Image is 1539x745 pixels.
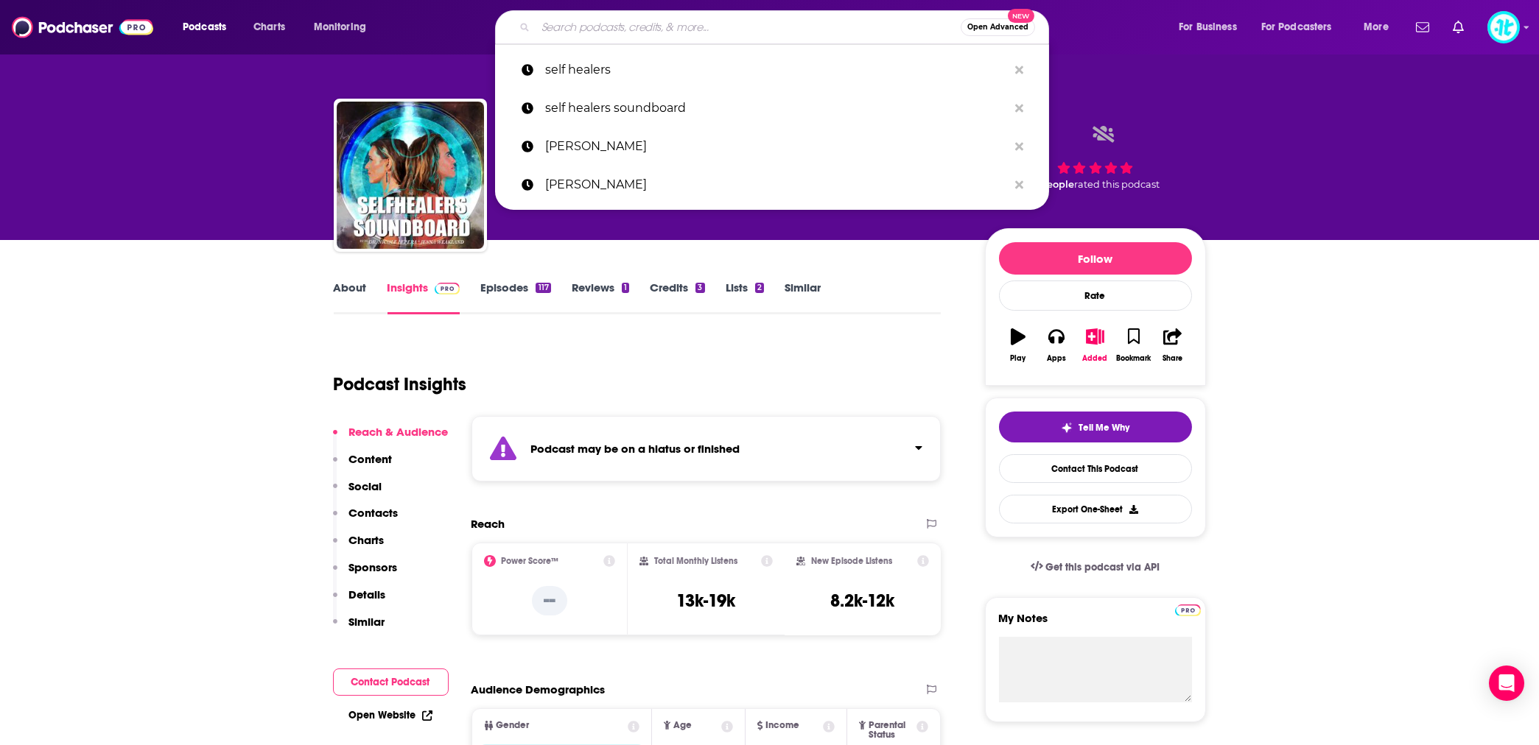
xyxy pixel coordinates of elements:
[333,533,385,560] button: Charts
[337,102,484,249] img: SelfHealers Soundboard
[1008,9,1034,23] span: New
[531,442,740,456] strong: Podcast may be on a hiatus or finished
[172,15,245,39] button: open menu
[333,668,449,696] button: Contact Podcast
[1075,179,1160,190] span: rated this podcast
[999,454,1192,483] a: Contact This Podcast
[471,416,942,481] section: Click to expand status details
[1447,15,1470,40] a: Show notifications dropdown
[811,556,892,566] h2: New Episode Listens
[1179,17,1237,38] span: For Business
[1261,17,1332,38] span: For Podcasters
[545,89,1008,127] p: self healers soundboard
[1153,319,1191,372] button: Share
[755,283,764,293] div: 2
[495,51,1049,89] a: self healers
[1076,319,1114,372] button: Added
[869,721,914,740] span: Parental Status
[509,10,1063,44] div: Search podcasts, credits, & more...
[1083,354,1108,363] div: Added
[536,283,550,293] div: 117
[1353,15,1407,39] button: open menu
[497,721,530,730] span: Gender
[1487,11,1520,43] img: User Profile
[388,280,460,314] a: InsightsPodchaser Pro
[349,709,432,721] a: Open Website
[304,15,385,39] button: open menu
[1487,11,1520,43] span: Logged in as ImpactTheory
[1047,354,1066,363] div: Apps
[349,615,385,629] p: Similar
[495,166,1049,204] a: [PERSON_NAME]
[12,13,153,41] img: Podchaser - Follow, Share and Rate Podcasts
[999,319,1037,372] button: Play
[495,89,1049,127] a: self healers soundboard
[480,280,550,314] a: Episodes117
[333,425,449,452] button: Reach & Audience
[1116,354,1151,363] div: Bookmark
[183,17,226,38] span: Podcasts
[333,479,382,506] button: Social
[999,280,1192,311] div: Rate
[961,18,1035,36] button: Open AdvancedNew
[1115,319,1153,372] button: Bookmark
[1037,319,1076,372] button: Apps
[1489,665,1524,701] div: Open Intercom Messenger
[999,611,1192,637] label: My Notes
[572,280,629,314] a: Reviews1
[766,721,800,730] span: Income
[999,412,1192,442] button: tell me why sparkleTell Me Why
[471,517,505,531] h2: Reach
[334,280,367,314] a: About
[1487,11,1520,43] button: Show profile menu
[1045,561,1160,573] span: Get this podcast via API
[435,283,460,294] img: Podchaser Pro
[349,533,385,547] p: Charts
[545,166,1008,204] p: nicole le pera
[1252,15,1353,39] button: open menu
[532,586,567,615] p: --
[999,495,1192,523] button: Export One-Sheet
[349,506,399,520] p: Contacts
[495,127,1049,166] a: [PERSON_NAME]
[1163,354,1182,363] div: Share
[654,556,737,566] h2: Total Monthly Listens
[333,615,385,642] button: Similar
[1010,354,1026,363] div: Play
[1019,549,1172,585] a: Get this podcast via API
[334,373,467,395] h1: Podcast Insights
[999,242,1192,275] button: Follow
[349,425,449,439] p: Reach & Audience
[650,280,704,314] a: Credits3
[831,590,895,612] h3: 8.2k-12k
[333,452,393,479] button: Content
[349,587,386,601] p: Details
[695,283,704,293] div: 3
[1168,15,1255,39] button: open menu
[545,51,1008,89] p: self healers
[349,479,382,493] p: Social
[349,560,398,574] p: Sponsors
[1364,17,1389,38] span: More
[471,682,606,696] h2: Audience Demographics
[314,17,366,38] span: Monitoring
[1079,422,1129,434] span: Tell Me Why
[1033,179,1075,190] span: 2 people
[1175,602,1201,616] a: Pro website
[253,17,285,38] span: Charts
[985,112,1206,203] div: 2 peoplerated this podcast
[545,127,1008,166] p: nicole lepan
[967,24,1028,31] span: Open Advanced
[349,452,393,466] p: Content
[333,506,399,533] button: Contacts
[673,721,692,730] span: Age
[244,15,294,39] a: Charts
[1175,604,1201,616] img: Podchaser Pro
[785,280,821,314] a: Similar
[502,556,559,566] h2: Power Score™
[333,587,386,615] button: Details
[622,283,629,293] div: 1
[1410,15,1435,40] a: Show notifications dropdown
